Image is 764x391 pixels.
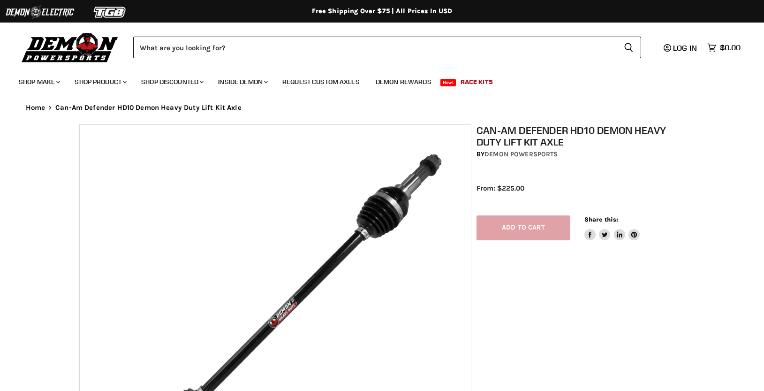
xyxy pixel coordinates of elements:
[26,104,45,112] a: Home
[68,72,132,92] a: Shop Product
[720,43,741,52] span: $0.00
[7,7,757,15] div: Free Shipping Over $75 | All Prices In USD
[55,104,242,112] span: Can-Am Defender HD10 Demon Heavy Duty Lift Kit Axle
[211,72,273,92] a: Inside Demon
[703,41,745,54] a: $0.00
[477,124,690,148] h1: Can-Am Defender HD10 Demon Heavy Duty Lift Kit Axle
[7,104,757,112] nav: Breadcrumbs
[5,3,75,21] img: Demon Electric Logo 2
[584,216,618,223] span: Share this:
[616,37,641,58] button: Search
[673,43,697,53] span: Log in
[12,72,66,92] a: Shop Make
[369,72,439,92] a: Demon Rewards
[134,72,209,92] a: Shop Discounted
[454,72,500,92] a: Race Kits
[133,37,641,58] form: Product
[75,3,145,21] img: TGB Logo 2
[12,69,738,92] ul: Main menu
[584,215,640,240] aside: Share this:
[19,31,121,64] img: Demon Powersports
[477,149,690,160] div: by
[133,37,616,58] input: Search
[477,184,524,192] span: From: $225.00
[275,72,367,92] a: Request Custom Axles
[659,44,703,52] a: Log in
[484,150,558,158] a: Demon Powersports
[440,79,456,86] span: New!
